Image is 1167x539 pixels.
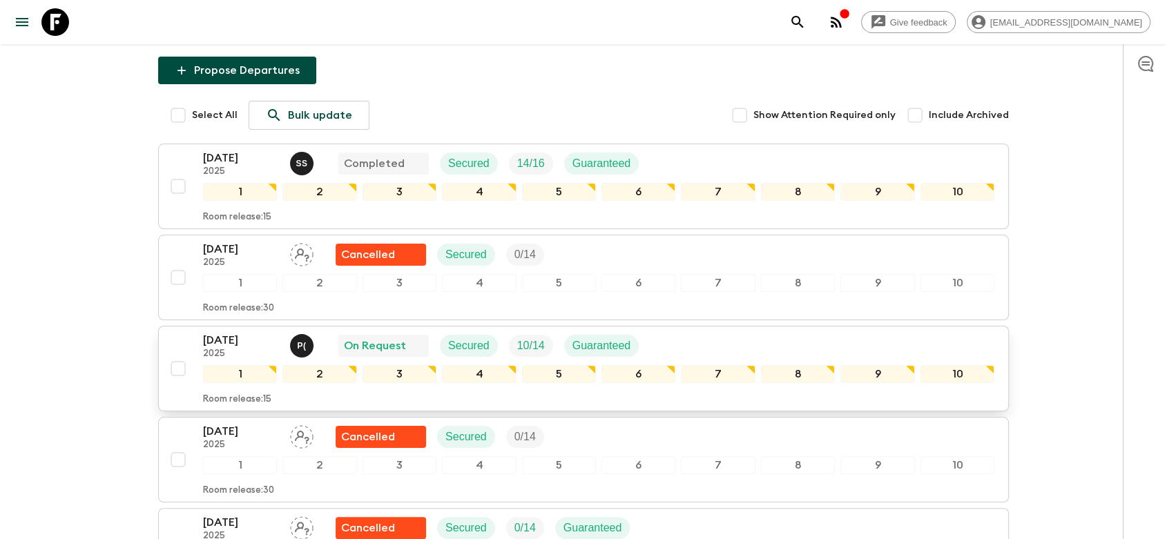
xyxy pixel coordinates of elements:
div: 7 [681,274,755,292]
div: Trip Fill [509,335,553,357]
div: 7 [681,183,755,201]
a: Bulk update [249,101,369,130]
div: Secured [440,153,498,175]
div: 6 [601,183,675,201]
div: Flash Pack cancellation [336,517,426,539]
div: 2 [282,183,356,201]
span: Select All [192,108,238,122]
p: [DATE] [203,514,279,531]
p: 2025 [203,166,279,177]
div: 4 [442,456,516,474]
p: Cancelled [341,246,395,263]
div: 10 [920,456,994,474]
div: 5 [522,365,596,383]
div: Trip Fill [506,426,544,448]
p: Secured [445,429,487,445]
p: Room release: 15 [203,212,271,223]
div: 8 [761,456,835,474]
span: Show Attention Required only [753,108,896,122]
div: 2 [282,365,356,383]
div: 5 [522,456,596,474]
button: Propose Departures [158,57,316,84]
div: 5 [522,274,596,292]
div: Secured [437,426,495,448]
span: Assign pack leader [290,247,314,258]
div: 5 [522,183,596,201]
button: [DATE]2025Assign pack leaderFlash Pack cancellationSecuredTrip Fill12345678910Room release:30 [158,417,1009,502]
div: [EMAIL_ADDRESS][DOMAIN_NAME] [967,11,1150,33]
div: 8 [761,274,835,292]
p: Guaranteed [563,520,622,536]
p: P ( [297,340,306,351]
span: Assign pack leader [290,429,314,440]
div: 7 [681,365,755,383]
div: 1 [203,274,277,292]
span: Assign pack leader [290,520,314,531]
p: Secured [445,246,487,263]
p: 2025 [203,440,279,451]
div: 4 [442,183,516,201]
div: 6 [601,274,675,292]
div: 1 [203,365,277,383]
div: 4 [442,274,516,292]
span: Pooky (Thanaphan) Kerdyoo [290,338,316,349]
p: Secured [448,337,490,354]
p: [DATE] [203,241,279,257]
div: 1 [203,456,277,474]
div: 10 [920,274,994,292]
div: 9 [840,274,914,292]
div: 2 [282,274,356,292]
div: 3 [363,183,436,201]
div: 10 [920,365,994,383]
button: [DATE]2025Assign pack leaderFlash Pack cancellationSecuredTrip Fill12345678910Room release:30 [158,235,1009,320]
p: 2025 [203,257,279,268]
div: 9 [840,365,914,383]
p: Room release: 30 [203,303,274,314]
div: Trip Fill [506,517,544,539]
p: Completed [344,155,405,172]
div: 4 [442,365,516,383]
p: Cancelled [341,429,395,445]
button: [DATE]2025Pooky (Thanaphan) KerdyooOn RequestSecuredTrip FillGuaranteed12345678910Room release:15 [158,326,1009,411]
div: Flash Pack cancellation [336,244,426,266]
div: 8 [761,183,835,201]
p: 0 / 14 [514,429,536,445]
p: [DATE] [203,332,279,349]
button: [DATE]2025Sasivimol SuksamaiCompletedSecuredTrip FillGuaranteed12345678910Room release:15 [158,144,1009,229]
div: 6 [601,365,675,383]
a: Give feedback [861,11,956,33]
div: 3 [363,456,436,474]
button: P( [290,334,316,357]
div: 3 [363,365,436,383]
p: 0 / 14 [514,246,536,263]
p: 10 / 14 [517,337,545,354]
button: menu [8,8,36,36]
span: Include Archived [929,108,1009,122]
p: 14 / 16 [517,155,545,172]
div: 10 [920,183,994,201]
p: 0 / 14 [514,520,536,536]
p: Guaranteed [572,155,631,172]
div: Flash Pack cancellation [336,426,426,448]
p: Cancelled [341,520,395,536]
p: Guaranteed [572,337,631,354]
span: Sasivimol Suksamai [290,156,316,167]
p: 2025 [203,349,279,360]
p: [DATE] [203,423,279,440]
button: search adventures [784,8,811,36]
div: 2 [282,456,356,474]
span: [EMAIL_ADDRESS][DOMAIN_NAME] [983,17,1150,28]
span: Give feedback [883,17,955,28]
div: 7 [681,456,755,474]
div: 1 [203,183,277,201]
div: 9 [840,183,914,201]
p: Secured [448,155,490,172]
p: Room release: 15 [203,394,271,405]
div: 9 [840,456,914,474]
div: Secured [440,335,498,357]
div: Trip Fill [509,153,553,175]
p: Room release: 30 [203,485,274,496]
div: Trip Fill [506,244,544,266]
div: 8 [761,365,835,383]
p: Secured [445,520,487,536]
